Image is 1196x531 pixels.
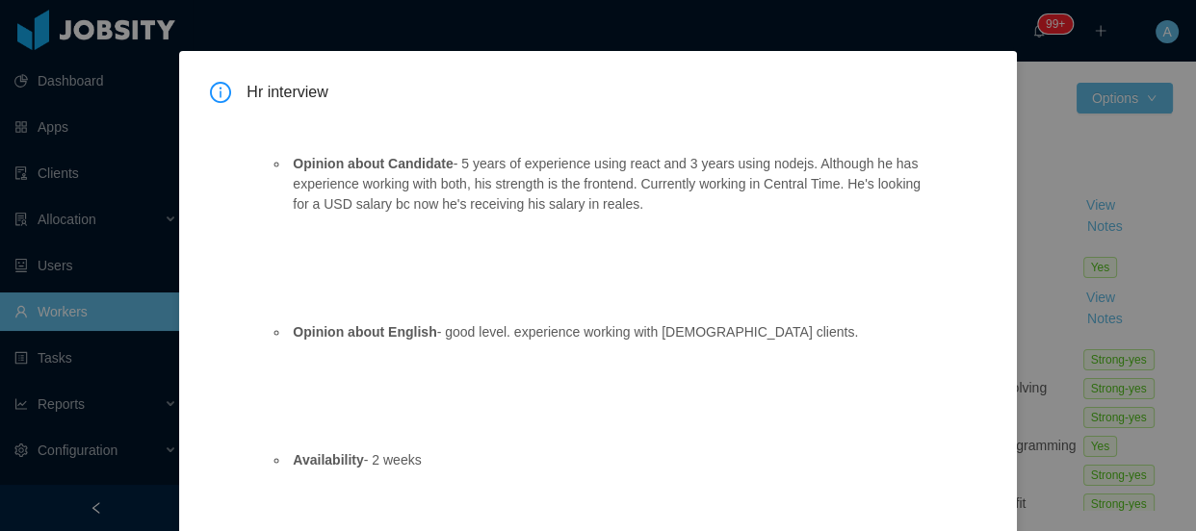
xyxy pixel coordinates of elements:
[293,452,363,468] strong: Availability
[293,156,453,171] strong: Opinion about Candidate
[289,154,931,215] li: - 5 years of experience using react and 3 years using nodejs. Although he has experience working ...
[247,82,985,103] span: Hr interview
[289,322,931,342] li: - good level. experience working with [DEMOGRAPHIC_DATA] clients.
[293,324,436,340] strong: Opinion about English
[210,82,231,103] i: icon: info-circle
[289,450,931,470] li: - 2 weeks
